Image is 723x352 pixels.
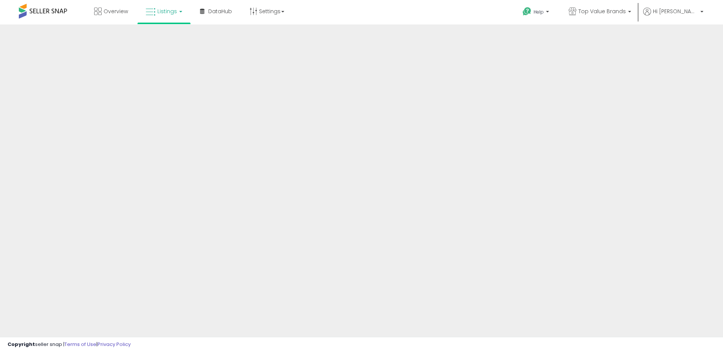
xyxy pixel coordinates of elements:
[578,8,626,15] span: Top Value Brands
[208,8,232,15] span: DataHub
[157,8,177,15] span: Listings
[517,1,557,24] a: Help
[534,9,544,15] span: Help
[104,8,128,15] span: Overview
[643,8,703,24] a: Hi [PERSON_NAME]
[522,7,532,16] i: Get Help
[653,8,698,15] span: Hi [PERSON_NAME]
